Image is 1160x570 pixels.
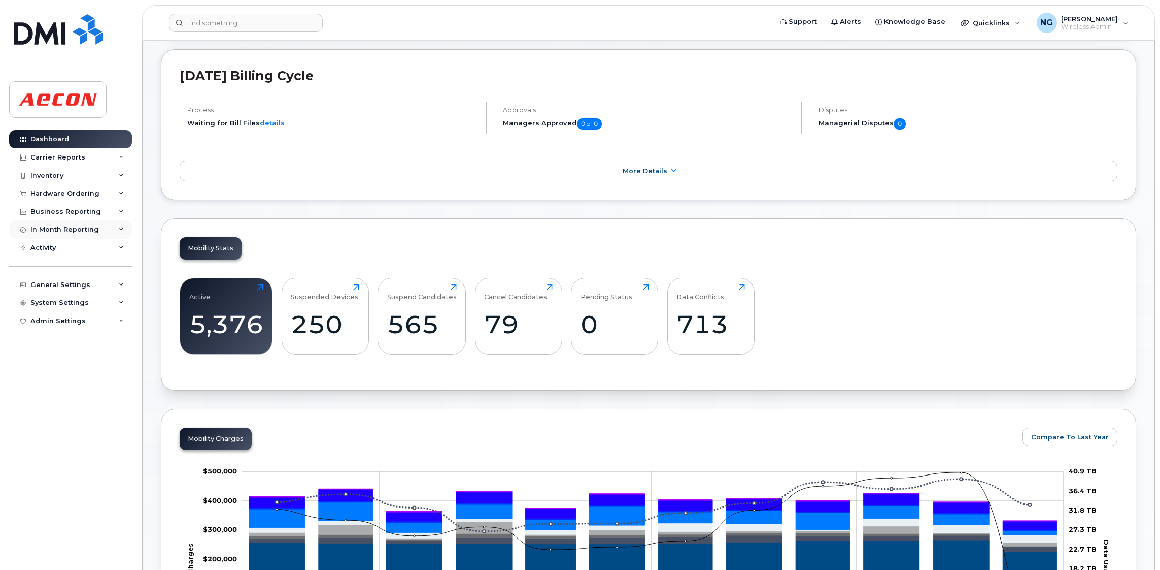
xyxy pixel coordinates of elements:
[249,522,1057,546] g: Cancellation
[203,555,237,563] tspan: $200,000
[676,284,745,349] a: Data Conflicts713
[1031,432,1109,442] span: Compare To Last Year
[503,118,793,130] h5: Managers Approved
[249,490,1057,529] g: HST
[577,118,602,130] span: 0 of 0
[1061,15,1118,23] span: [PERSON_NAME]
[203,496,237,504] g: $0
[1040,17,1053,29] span: NG
[773,12,824,32] a: Support
[169,14,323,32] input: Find something...
[484,284,547,301] div: Cancel Candidates
[249,489,1057,522] g: PST
[894,118,906,130] span: 0
[189,284,263,349] a: Active5,376
[291,284,359,349] a: Suspended Devices250
[180,68,1117,83] h2: [DATE] Billing Cycle
[187,106,477,114] h4: Process
[291,284,358,301] div: Suspended Devices
[1069,487,1097,495] tspan: 36.4 TB
[189,309,263,339] div: 5,376
[1069,545,1097,553] tspan: 22.7 TB
[249,519,1057,543] g: Hardware
[387,284,457,349] a: Suspend Candidates565
[1069,506,1097,514] tspan: 31.8 TB
[1069,467,1097,475] tspan: 40.9 TB
[840,17,861,27] span: Alerts
[1022,428,1117,446] button: Compare To Last Year
[249,535,1057,552] g: Roaming
[189,284,211,301] div: Active
[249,489,1057,521] g: QST
[291,309,359,339] div: 250
[581,309,649,339] div: 0
[387,284,457,301] div: Suspend Candidates
[789,17,817,27] span: Support
[249,502,1057,535] g: Features
[484,309,553,339] div: 79
[868,12,952,32] a: Knowledge Base
[818,118,1117,130] h5: Managerial Disputes
[1061,23,1118,31] span: Wireless Admin
[581,284,632,301] div: Pending Status
[260,119,285,127] a: details
[387,309,457,339] div: 565
[884,17,945,27] span: Knowledge Base
[203,467,237,475] g: $0
[1030,13,1136,33] div: Nicole Guida
[203,467,237,475] tspan: $500,000
[203,525,237,533] g: $0
[249,501,1057,531] g: GST
[973,19,1010,27] span: Quicklinks
[676,284,724,301] div: Data Conflicts
[203,555,237,563] g: $0
[581,284,649,349] a: Pending Status0
[953,13,1028,33] div: Quicklinks
[187,118,477,128] li: Waiting for Bill Files
[203,496,237,504] tspan: $400,000
[623,167,667,175] span: More Details
[1069,525,1097,533] tspan: 27.3 TB
[203,525,237,533] tspan: $300,000
[503,106,793,114] h4: Approvals
[818,106,1117,114] h4: Disputes
[676,309,745,339] div: 713
[484,284,553,349] a: Cancel Candidates79
[824,12,868,32] a: Alerts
